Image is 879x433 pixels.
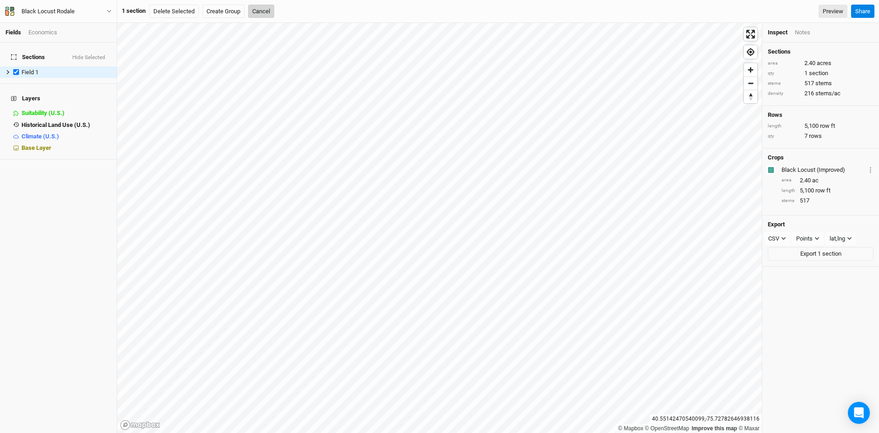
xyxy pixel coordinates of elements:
[781,166,866,174] div: Black Locust (Improved)
[117,23,762,433] canvas: Map
[72,55,106,61] button: Hide Selected
[744,45,757,59] button: Find my location
[618,425,643,432] a: Mapbox
[768,133,800,140] div: qty
[738,425,760,432] a: Maxar
[744,63,757,77] button: Zoom in
[22,121,90,128] span: Historical Land Use (U.S.)
[744,77,757,90] span: Zoom out
[809,132,822,140] span: rows
[768,59,874,67] div: 2.40
[768,111,874,119] h4: Rows
[744,90,757,103] button: Reset bearing to north
[768,80,800,87] div: stems
[650,414,762,424] div: 40.55142470540099 , -75.72782646938116
[22,110,65,116] span: Suitability (U.S.)
[22,69,38,76] span: Field 1
[11,54,45,61] span: Sections
[202,5,244,18] button: Create Group
[817,59,831,67] span: acres
[815,79,832,88] span: stems
[796,234,813,243] div: Points
[5,6,112,16] button: Black Locust Rodale
[122,7,146,15] div: 1 section
[692,425,737,432] a: Improve this map
[22,144,51,151] span: Base Layer
[830,234,845,243] div: lat,lng
[768,79,874,88] div: 517
[820,122,835,130] span: row ft
[22,7,75,16] div: Black Locust Rodale
[792,232,824,246] button: Points
[781,187,795,194] div: length
[781,176,874,185] div: 2.40
[768,132,874,140] div: 7
[645,425,689,432] a: OpenStreetMap
[768,221,874,228] h4: Export
[768,122,874,130] div: 5,100
[768,28,787,37] div: Inspect
[22,121,111,129] div: Historical Land Use (U.S.)
[28,28,57,37] div: Economics
[22,133,59,140] span: Climate (U.S.)
[768,154,784,161] h4: Crops
[781,177,795,184] div: area
[768,89,874,98] div: 216
[744,77,757,90] button: Zoom out
[848,402,870,424] div: Open Intercom Messenger
[149,5,199,18] button: Delete Selected
[781,186,874,195] div: 5,100
[815,186,830,195] span: row ft
[768,60,800,67] div: area
[744,27,757,41] button: Enter fullscreen
[768,90,800,97] div: density
[768,70,800,77] div: qty
[5,29,21,36] a: Fields
[120,420,160,430] a: Mapbox logo
[851,5,874,18] button: Share
[809,69,828,77] span: section
[819,5,847,18] a: Preview
[781,197,795,204] div: stems
[22,133,111,140] div: Climate (U.S.)
[764,232,790,246] button: CSV
[781,197,874,205] div: 517
[768,69,874,77] div: 1
[768,234,779,243] div: CSV
[5,89,111,108] h4: Layers
[22,69,111,76] div: Field 1
[768,247,874,261] button: Export 1 section
[825,232,856,246] button: lat,lng
[22,110,111,117] div: Suitability (U.S.)
[768,48,874,55] h4: Sections
[812,176,819,185] span: ac
[795,28,810,37] div: Notes
[868,164,874,175] button: Crop Usage
[768,123,800,130] div: length
[22,144,111,152] div: Base Layer
[248,5,274,18] button: Cancel
[815,89,841,98] span: stems/ac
